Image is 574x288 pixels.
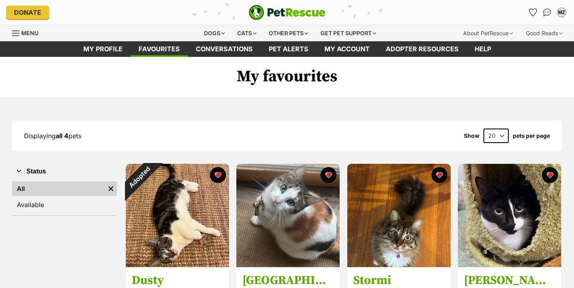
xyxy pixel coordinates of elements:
[543,8,552,16] img: chat-41dd97257d64d25036548639549fe6c8038ab92f7586957e7f3b1b290dea8141.svg
[353,273,445,288] h3: Stormi
[105,181,117,196] a: Remove filter
[526,6,568,19] ul: Account quick links
[315,25,382,41] div: Get pet support
[12,166,117,177] button: Status
[209,167,226,183] button: favourite
[263,25,314,41] div: Other pets
[520,25,568,41] div: Good Reads
[126,261,229,269] a: Adopted
[464,133,479,139] span: Show
[242,273,334,288] h3: [GEOGRAPHIC_DATA]
[188,41,261,57] a: conversations
[320,167,336,183] button: favourite
[526,6,539,19] a: Favourites
[464,273,555,288] h3: [PERSON_NAME]🌹
[431,167,447,183] button: favourite
[541,6,554,19] a: Conversations
[558,8,566,16] div: MZ
[555,6,568,19] button: My account
[232,25,262,41] div: Cats
[458,164,561,267] img: Chloe🌹
[126,164,229,267] img: Dusty
[56,132,68,140] strong: all 4
[6,6,49,19] a: Donate
[132,273,223,288] h3: Dusty
[249,5,326,20] a: PetRescue
[75,41,131,57] a: My profile
[12,25,44,40] a: Menu
[457,25,519,41] div: About PetRescue
[198,25,230,41] div: Dogs
[347,164,451,267] img: Stormi
[249,5,326,20] img: logo-e224e6f780fb5917bec1dbf3a21bbac754714ae5b6737aabdf751b685950b380.svg
[12,180,117,215] div: Status
[261,41,316,57] a: Pet alerts
[542,167,558,183] button: favourite
[316,41,378,57] a: My account
[12,197,117,212] a: Available
[21,30,38,36] span: Menu
[513,133,550,139] label: pets per page
[12,181,105,196] a: All
[236,164,340,267] img: Paris
[115,153,163,201] div: Adopted
[467,41,499,57] a: Help
[24,132,81,140] span: Displaying pets
[378,41,467,57] a: Adopter resources
[131,41,188,57] a: Favourites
